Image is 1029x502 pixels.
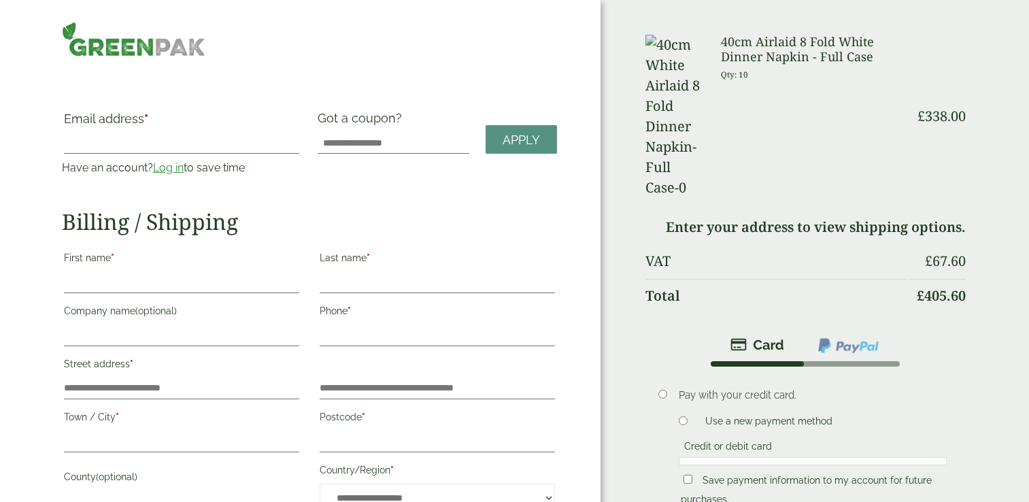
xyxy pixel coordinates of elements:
label: Town / City [64,407,299,431]
label: Credit or debit card [679,441,777,456]
h2: Billing / Shipping [62,209,557,235]
label: Company name [64,301,299,324]
span: £ [925,252,932,270]
p: Have an account? to save time [62,160,301,176]
td: Enter your address to view shipping options. [645,211,966,244]
abbr: required [144,112,148,126]
span: £ [917,286,924,305]
bdi: 405.60 [917,286,966,305]
img: GreenPak Supplies [62,22,205,56]
img: stripe.png [730,337,784,353]
bdi: 67.60 [925,252,966,270]
span: Apply [503,133,540,148]
abbr: required [348,305,351,316]
abbr: required [367,252,370,263]
label: Email address [64,113,299,132]
a: Apply [486,125,557,154]
th: VAT [645,245,908,278]
abbr: required [130,358,133,369]
label: Street address [64,354,299,378]
a: Log in [153,161,184,174]
label: Got a coupon? [318,111,407,132]
label: County [64,467,299,490]
p: Pay with your credit card. [679,388,946,403]
h3: 40cm Airlaid 8 Fold White Dinner Napkin - Full Case [721,35,907,64]
span: (optional) [135,305,177,316]
span: (optional) [96,471,137,482]
th: Total [645,279,908,312]
abbr: required [362,412,365,422]
abbr: required [111,252,114,263]
label: First name [64,248,299,271]
label: Postcode [320,407,555,431]
label: Phone [320,301,555,324]
img: ppcp-gateway.png [817,337,880,354]
span: £ [917,107,925,125]
bdi: 338.00 [917,107,966,125]
abbr: required [390,465,394,475]
small: Qty: 10 [721,69,748,80]
abbr: required [116,412,119,422]
label: Last name [320,248,555,271]
img: 40cm White Airlaid 8 Fold Dinner Napkin-Full Case-0 [645,35,705,198]
label: Use a new payment method [700,416,838,431]
label: Country/Region [320,461,555,484]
